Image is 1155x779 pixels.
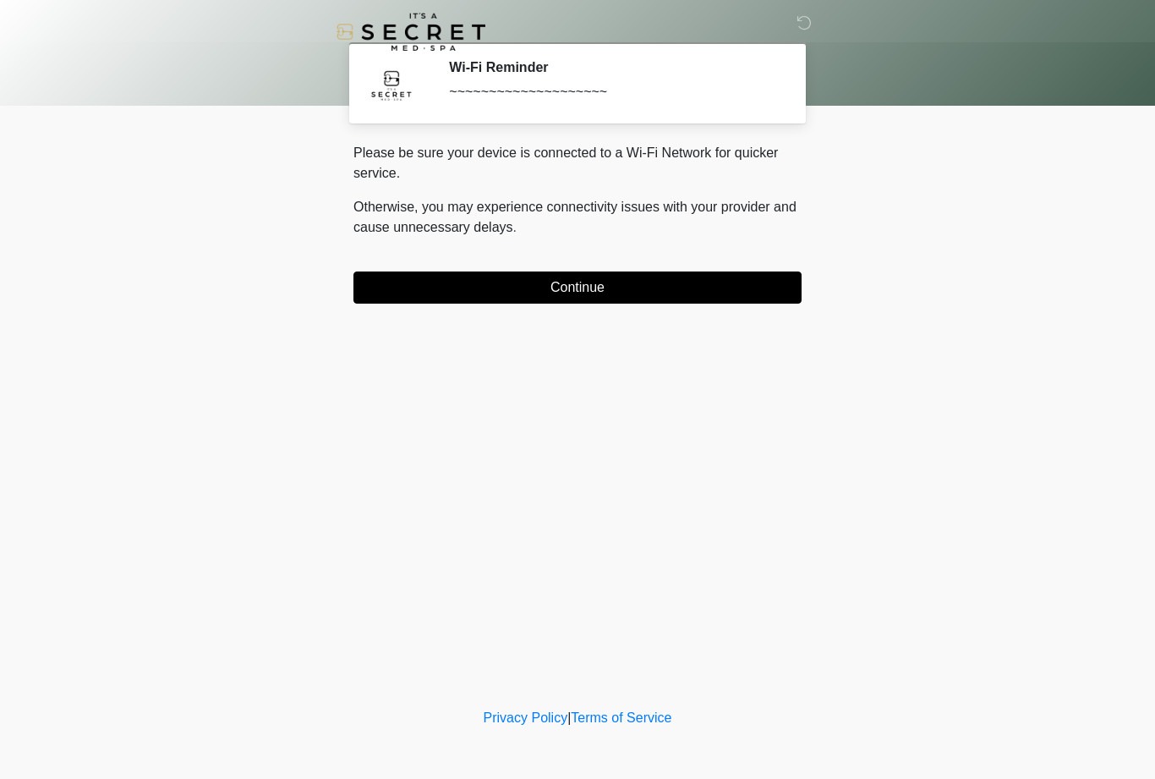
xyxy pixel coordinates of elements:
img: It's A Secret Med Spa Logo [337,13,485,51]
a: Privacy Policy [484,710,568,725]
p: Otherwise, you may experience connectivity issues with your provider and cause unnecessary delays [353,197,802,238]
span: . [513,220,517,234]
div: ~~~~~~~~~~~~~~~~~~~~ [449,82,776,102]
button: Continue [353,272,802,304]
a: Terms of Service [571,710,671,725]
h2: Wi-Fi Reminder [449,59,776,75]
a: | [567,710,571,725]
p: Please be sure your device is connected to a Wi-Fi Network for quicker service. [353,143,802,184]
img: Agent Avatar [366,59,417,110]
